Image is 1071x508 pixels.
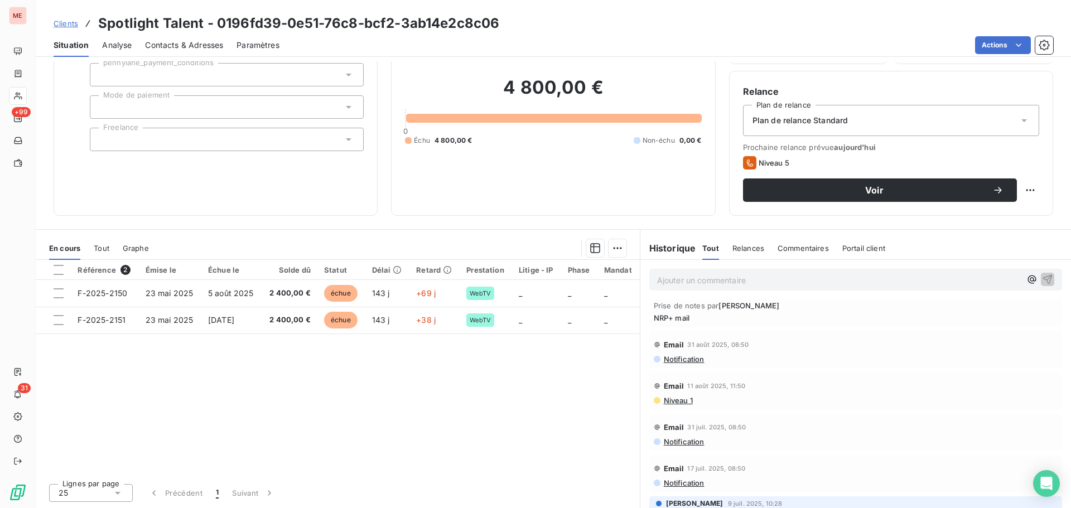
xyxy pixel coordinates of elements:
[324,312,358,328] span: échue
[466,265,505,274] div: Prestation
[687,383,745,389] span: 11 août 2025, 11:50
[604,265,633,274] div: Mandat
[414,136,430,146] span: Échu
[78,315,126,325] span: F-2025-2151
[604,315,607,325] span: _
[9,7,27,25] div: ME
[728,500,783,507] span: 9 juil. 2025, 10:28
[519,288,522,298] span: _
[759,158,789,167] span: Niveau 5
[99,134,108,144] input: Ajouter une valeur
[519,315,522,325] span: _
[752,115,848,126] span: Plan de relance Standard
[654,313,1058,322] span: NRP+ mail
[687,341,749,348] span: 31 août 2025, 08:50
[123,244,149,253] span: Graphe
[99,70,108,80] input: Ajouter une valeur
[743,178,1017,202] button: Voir
[718,301,779,310] span: [PERSON_NAME]
[142,481,209,505] button: Précédent
[416,288,436,298] span: +69 j
[324,285,358,302] span: échue
[372,265,403,274] div: Délai
[568,288,571,298] span: _
[743,143,1039,152] span: Prochaine relance prévue
[663,355,705,364] span: Notification
[54,19,78,28] span: Clients
[102,40,132,51] span: Analyse
[416,265,453,274] div: Retard
[146,315,194,325] span: 23 mai 2025
[54,18,78,29] a: Clients
[568,315,571,325] span: _
[216,487,219,499] span: 1
[403,127,408,136] span: 0
[237,40,279,51] span: Paramètres
[209,481,225,505] button: 1
[225,481,282,505] button: Suivant
[664,423,684,432] span: Email
[732,244,764,253] span: Relances
[268,265,311,274] div: Solde dû
[78,288,127,298] span: F-2025-2150
[208,288,254,298] span: 5 août 2025
[664,340,684,349] span: Email
[519,265,554,274] div: Litige - IP
[12,107,31,117] span: +99
[405,76,701,110] h2: 4 800,00 €
[372,315,390,325] span: 143 j
[470,290,491,297] span: WebTV
[663,396,693,405] span: Niveau 1
[687,465,745,472] span: 17 juil. 2025, 08:50
[268,288,311,299] span: 2 400,00 €
[663,437,705,446] span: Notification
[664,464,684,473] span: Email
[975,36,1031,54] button: Actions
[59,487,68,499] span: 25
[99,102,108,112] input: Ajouter une valeur
[743,85,1039,98] h6: Relance
[663,478,705,487] span: Notification
[146,288,194,298] span: 23 mai 2025
[435,136,472,146] span: 4 800,00 €
[208,265,255,274] div: Échue le
[324,265,359,274] div: Statut
[416,315,436,325] span: +38 j
[54,40,89,51] span: Situation
[834,143,876,152] span: aujourd’hui
[778,244,829,253] span: Commentaires
[146,265,195,274] div: Émise le
[604,288,607,298] span: _
[654,301,1058,310] span: Prise de notes par
[568,265,591,274] div: Phase
[756,186,992,195] span: Voir
[18,383,31,393] span: 31
[842,244,885,253] span: Portail client
[145,40,223,51] span: Contacts & Adresses
[208,315,234,325] span: [DATE]
[687,424,746,430] span: 31 juil. 2025, 08:50
[702,244,719,253] span: Tout
[78,265,132,275] div: Référence
[679,136,702,146] span: 0,00 €
[470,317,491,323] span: WebTV
[1033,470,1060,497] div: Open Intercom Messenger
[98,13,499,33] h3: Spotlight Talent - 0196fd39-0e51-76c8-bcf2-3ab14e2c8c06
[643,136,675,146] span: Non-échu
[664,381,684,390] span: Email
[94,244,109,253] span: Tout
[640,241,696,255] h6: Historique
[372,288,390,298] span: 143 j
[120,265,131,275] span: 2
[9,483,27,501] img: Logo LeanPay
[268,315,311,326] span: 2 400,00 €
[49,244,80,253] span: En cours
